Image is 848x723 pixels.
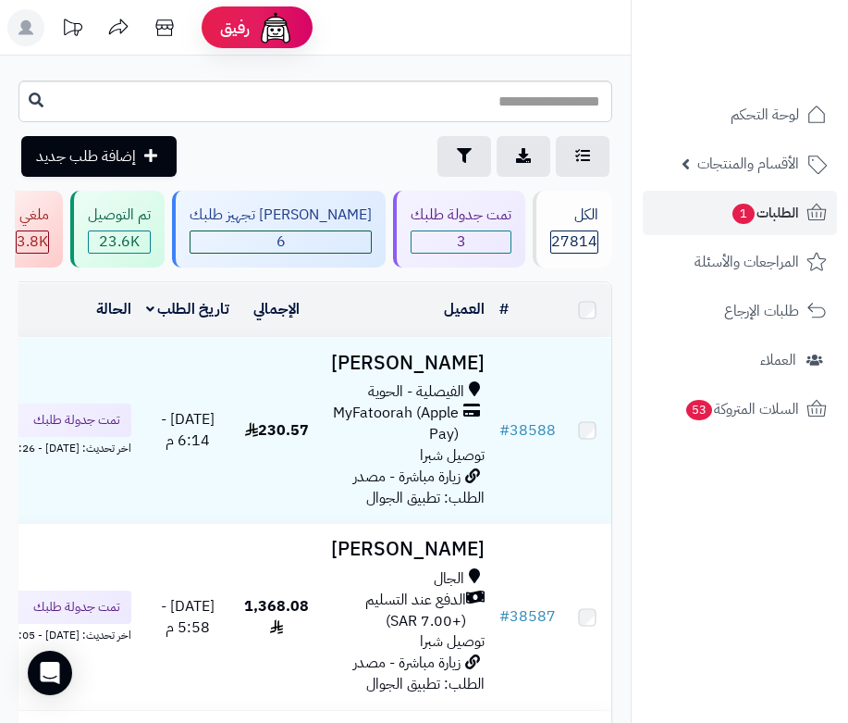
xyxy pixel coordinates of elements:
[434,568,464,590] span: الجال
[67,191,168,268] a: تم التوصيل 23.6K
[324,539,485,560] h3: [PERSON_NAME]
[420,630,485,653] span: توصيل شبرا
[732,204,755,224] span: 1
[724,298,799,324] span: طلبات الإرجاع
[33,598,120,617] span: تمت جدولة طلبك
[257,9,294,46] img: ai-face.png
[161,595,215,639] span: [DATE] - 5:58 م
[412,231,510,253] span: 3
[96,298,131,320] a: الحالة
[643,289,837,333] a: طلبات الإرجاع
[244,595,309,639] span: 1,368.08
[411,205,511,226] div: تمت جدولة طلبك
[529,191,616,268] a: الكل27814
[190,205,372,226] div: [PERSON_NAME] تجهيز طلبك
[33,411,120,430] span: تمت جدولة طلبك
[499,298,509,320] a: #
[17,231,48,253] div: 3842
[21,136,177,177] a: إضافة طلب جديد
[168,191,389,268] a: [PERSON_NAME] تجهيز طلبك 6
[643,387,837,431] a: السلات المتروكة53
[697,151,799,177] span: الأقسام والمنتجات
[643,93,837,137] a: لوحة التحكم
[16,205,49,226] div: ملغي
[89,231,150,253] span: 23.6K
[731,200,799,226] span: الطلبات
[324,353,485,374] h3: [PERSON_NAME]
[28,651,72,695] div: Open Intercom Messenger
[499,419,510,442] span: #
[253,298,300,320] a: الإجمالي
[684,396,799,422] span: السلات المتروكة
[420,444,485,467] span: توصيل شبرا
[17,231,48,253] span: 3.8K
[686,400,712,420] span: 53
[146,298,230,320] a: تاريخ الطلب
[643,338,837,382] a: العملاء
[444,298,485,320] a: العميل
[694,249,799,275] span: المراجعات والأسئلة
[499,605,510,628] span: #
[551,231,597,253] span: 27814
[161,408,215,452] span: [DATE] - 6:14 م
[245,419,309,442] span: 230.57
[499,419,556,442] a: #38588
[353,652,485,695] span: زيارة مباشرة - مصدر الطلب: تطبيق الجوال
[643,191,837,235] a: الطلبات1
[324,403,459,445] span: MyFatoorah (Apple Pay)
[49,9,95,51] a: تحديثات المنصة
[89,231,150,253] div: 23575
[88,205,151,226] div: تم التوصيل
[324,590,466,632] span: الدفع عند التسليم (+7.00 SAR)
[643,240,837,284] a: المراجعات والأسئلة
[353,466,485,509] span: زيارة مباشرة - مصدر الطلب: تطبيق الجوال
[36,145,136,168] span: إضافة طلب جديد
[368,381,464,403] span: الفيصلية - الحوية
[220,17,250,39] span: رفيق
[190,231,371,253] span: 6
[499,605,556,628] a: #38587
[389,191,529,268] a: تمت جدولة طلبك 3
[550,205,598,226] div: الكل
[760,347,796,373] span: العملاء
[731,102,799,128] span: لوحة التحكم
